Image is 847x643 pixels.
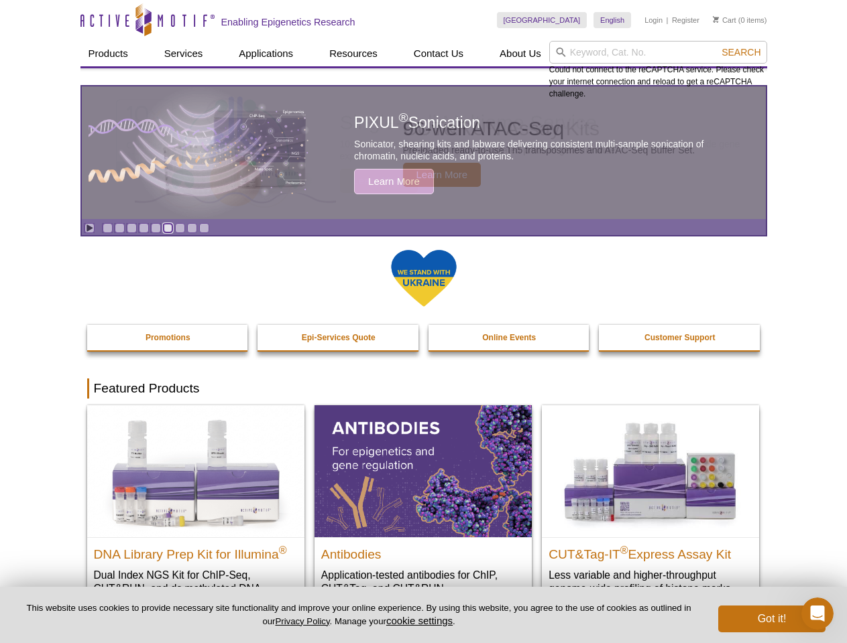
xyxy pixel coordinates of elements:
a: Customer Support [599,325,761,350]
input: Keyword, Cat. No. [549,41,767,64]
h2: Featured Products [87,378,760,399]
strong: Online Events [482,333,536,342]
a: CUT&Tag-IT® Express Assay Kit CUT&Tag-IT®Express Assay Kit Less variable and higher-throughput ge... [542,405,759,608]
a: Toggle autoplay [84,223,95,233]
a: Privacy Policy [275,616,329,626]
a: Epi-Services Quote [258,325,420,350]
img: PIXUL sonication [89,86,310,220]
a: Go to slide 8 [187,223,197,233]
p: Sonicator, shearing kits and labware delivering consistent multi-sample sonication of chromatin, ... [354,138,735,162]
li: (0 items) [713,12,767,28]
a: Go to slide 5 [151,223,161,233]
a: Services [156,41,211,66]
img: DNA Library Prep Kit for Illumina [87,405,304,537]
img: Your Cart [713,16,719,23]
strong: Epi-Services Quote [302,333,376,342]
a: Products [80,41,136,66]
h2: DNA Library Prep Kit for Illumina [94,541,298,561]
a: Login [644,15,663,25]
img: All Antibodies [315,405,532,537]
span: Search [722,47,760,58]
a: Applications [231,41,301,66]
sup: ® [620,544,628,555]
a: Go to slide 2 [115,223,125,233]
a: Go to slide 7 [175,223,185,233]
a: DNA Library Prep Kit for Illumina DNA Library Prep Kit for Illumina® Dual Index NGS Kit for ChIP-... [87,405,304,622]
a: Go to slide 1 [103,223,113,233]
strong: Promotions [146,333,190,342]
a: [GEOGRAPHIC_DATA] [497,12,587,28]
img: We Stand With Ukraine [390,248,457,308]
span: Learn More [354,169,434,194]
article: PIXUL Sonication [82,86,766,219]
span: PIXUL Sonication [354,114,480,131]
a: Go to slide 3 [127,223,137,233]
p: This website uses cookies to provide necessary site functionality and improve your online experie... [21,602,696,628]
p: Application-tested antibodies for ChIP, CUT&Tag, and CUT&RUN. [321,568,525,595]
img: CUT&Tag-IT® Express Assay Kit [542,405,759,537]
strong: Customer Support [644,333,715,342]
button: Got it! [718,605,826,632]
li: | [667,12,669,28]
iframe: Intercom live chat [801,597,834,630]
a: Go to slide 4 [139,223,149,233]
p: Dual Index NGS Kit for ChIP-Seq, CUT&RUN, and ds methylated DNA assays. [94,568,298,609]
a: All Antibodies Antibodies Application-tested antibodies for ChIP, CUT&Tag, and CUT&RUN. [315,405,532,608]
a: Promotions [87,325,249,350]
h2: CUT&Tag-IT Express Assay Kit [549,541,752,561]
a: Cart [713,15,736,25]
a: Resources [321,41,386,66]
h2: Enabling Epigenetics Research [221,16,355,28]
p: Less variable and higher-throughput genome-wide profiling of histone marks​. [549,568,752,595]
sup: ® [279,544,287,555]
a: English [594,12,631,28]
a: Online Events [429,325,591,350]
button: Search [718,46,765,58]
h2: Antibodies [321,541,525,561]
a: Go to slide 9 [199,223,209,233]
a: Contact Us [406,41,471,66]
a: Register [672,15,699,25]
sup: ® [399,111,408,125]
div: Could not connect to the reCAPTCHA service. Please check your internet connection and reload to g... [549,41,767,100]
a: Go to slide 6 [163,223,173,233]
button: cookie settings [386,615,453,626]
a: About Us [492,41,549,66]
a: PIXUL sonication PIXUL®Sonication Sonicator, shearing kits and labware delivering consistent mult... [82,86,766,219]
